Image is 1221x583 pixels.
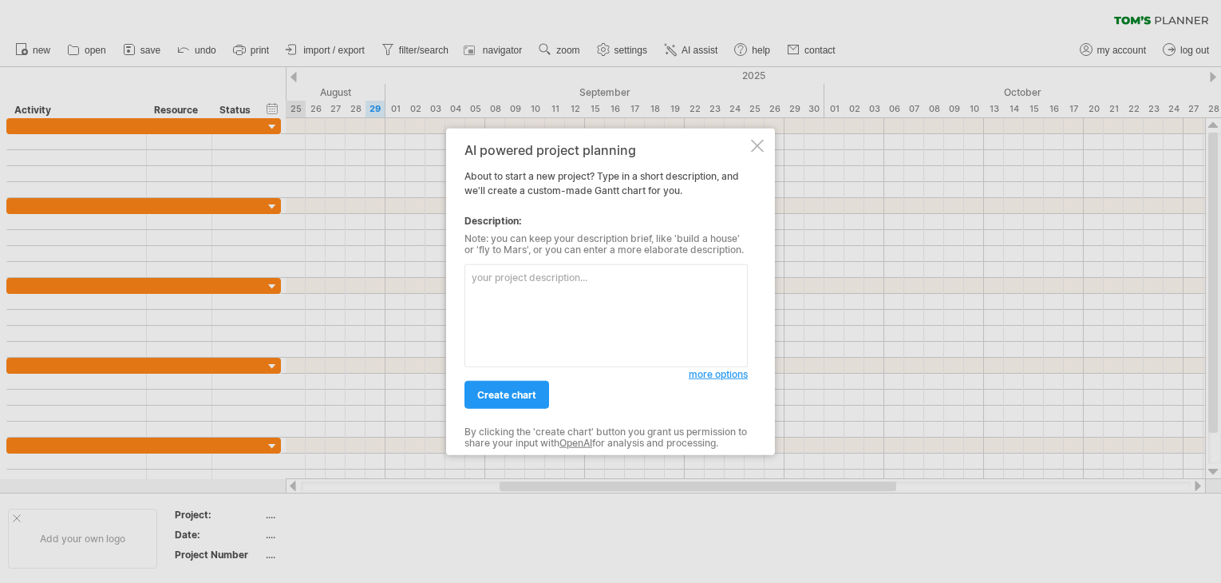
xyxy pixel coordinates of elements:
[689,368,748,380] span: more options
[464,233,748,256] div: Note: you can keep your description brief, like 'build a house' or 'fly to Mars', or you can ente...
[689,367,748,382] a: more options
[464,143,748,441] div: About to start a new project? Type in a short description, and we'll create a custom-made Gantt c...
[464,143,748,157] div: AI powered project planning
[559,437,592,449] a: OpenAI
[464,214,748,228] div: Description:
[477,389,536,401] span: create chart
[464,426,748,450] div: By clicking the 'create chart' button you grant us permission to share your input with for analys...
[464,381,549,409] a: create chart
